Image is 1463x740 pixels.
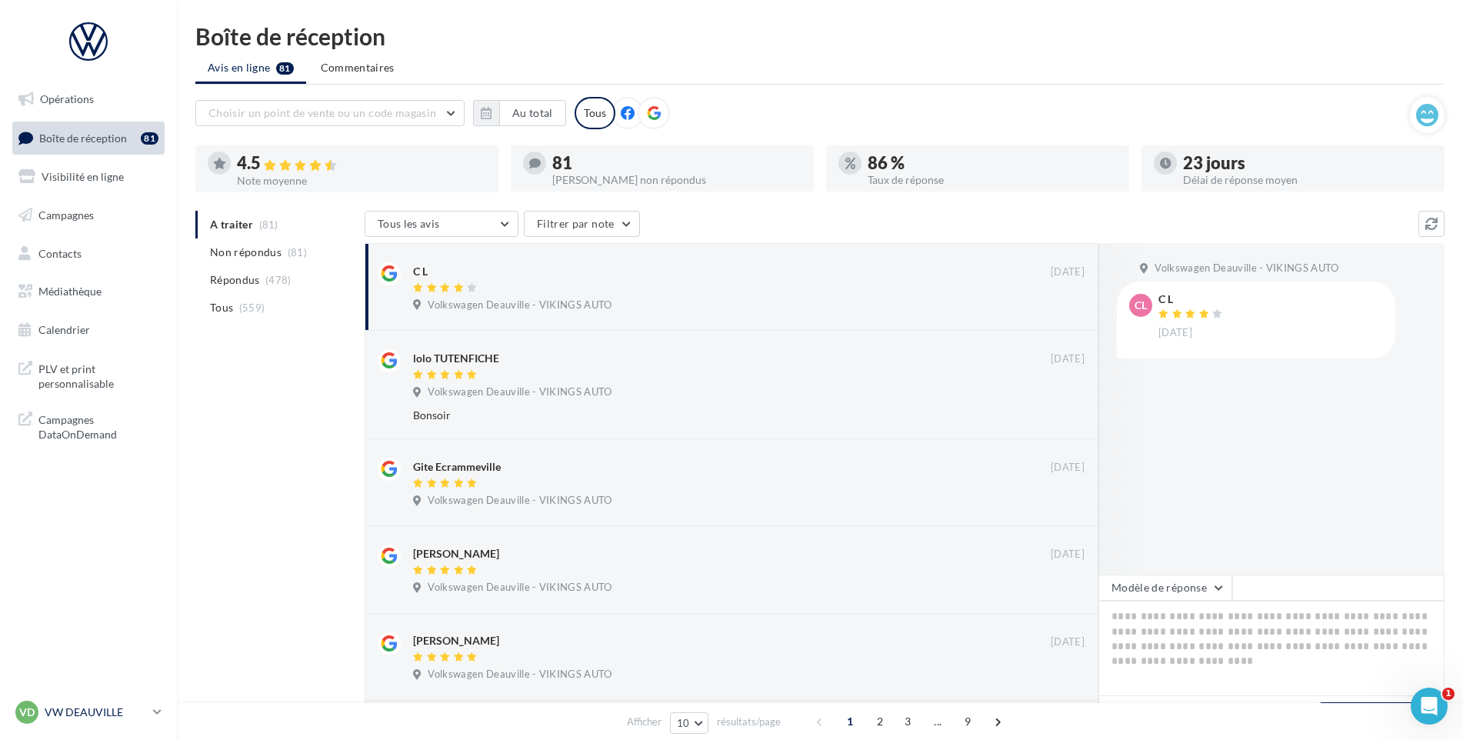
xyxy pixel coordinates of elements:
span: 9 [955,709,980,734]
div: Bonsoir [413,408,985,423]
button: Choisir un point de vente ou un code magasin [195,100,465,126]
span: Volkswagen Deauville - VIKINGS AUTO [428,385,612,399]
div: Note moyenne [237,175,486,186]
a: Contacts [9,238,168,270]
div: 4.5 [237,155,486,172]
span: Opérations [40,92,94,105]
a: VD VW DEAUVILLE [12,698,165,727]
div: C L [413,264,428,279]
a: Campagnes [9,199,168,232]
span: VD [19,705,35,720]
button: Au total [473,100,566,126]
span: PLV et print personnalisable [38,358,158,392]
button: Modèle de réponse [1098,575,1232,601]
span: (81) [288,246,307,258]
span: Volkswagen Deauville - VIKINGS AUTO [1155,262,1338,275]
a: Visibilité en ligne [9,161,168,193]
span: Volkswagen Deauville - VIKINGS AUTO [428,298,612,312]
span: Calendrier [38,323,90,336]
div: Délai de réponse moyen [1183,175,1432,185]
span: Choisir un point de vente ou un code magasin [208,106,436,119]
span: Campagnes DataOnDemand [38,409,158,442]
span: Tous [210,300,233,315]
div: 23 jours [1183,155,1432,172]
span: Commentaires [321,60,395,75]
button: Au total [499,100,566,126]
span: 2 [868,709,892,734]
span: (478) [265,274,292,286]
span: Non répondus [210,245,282,260]
span: (559) [239,302,265,314]
div: Gite Ecrammeville [413,459,501,475]
div: [PERSON_NAME] [413,633,499,648]
span: Volkswagen Deauville - VIKINGS AUTO [428,494,612,508]
iframe: Intercom live chat [1411,688,1448,725]
button: Tous les avis [365,211,518,237]
span: Médiathèque [38,285,102,298]
span: 1 [1442,688,1455,700]
div: lolo TUTENFICHE [413,351,499,366]
span: Visibilité en ligne [42,170,124,183]
button: Filtrer par note [524,211,640,237]
span: résultats/page [717,715,781,729]
div: C L [1158,294,1226,305]
span: 10 [677,717,690,729]
span: Volkswagen Deauville - VIKINGS AUTO [428,668,612,682]
span: 1 [838,709,862,734]
a: Médiathèque [9,275,168,308]
span: ... [925,709,950,734]
span: [DATE] [1158,326,1192,340]
div: 81 [141,132,158,145]
div: Taux de réponse [868,175,1117,185]
span: [DATE] [1051,265,1085,279]
span: Afficher [627,715,662,729]
span: CL [1135,298,1147,313]
div: 86 % [868,155,1117,172]
div: 81 [552,155,801,172]
div: [PERSON_NAME] [413,546,499,562]
a: PLV et print personnalisable [9,352,168,398]
span: Volkswagen Deauville - VIKINGS AUTO [428,581,612,595]
span: [DATE] [1051,461,1085,475]
a: Boîte de réception81 [9,122,168,155]
span: Répondus [210,272,260,288]
a: Calendrier [9,314,168,346]
span: 3 [895,709,920,734]
div: Boîte de réception [195,25,1445,48]
span: [DATE] [1051,635,1085,649]
span: Boîte de réception [39,131,127,144]
a: Opérations [9,83,168,115]
span: [DATE] [1051,352,1085,366]
button: 10 [670,712,709,734]
span: Contacts [38,246,82,259]
span: [DATE] [1051,548,1085,562]
span: Campagnes [38,208,94,222]
span: Tous les avis [378,217,440,230]
p: VW DEAUVILLE [45,705,147,720]
div: Tous [575,97,615,129]
div: [PERSON_NAME] non répondus [552,175,801,185]
a: Campagnes DataOnDemand [9,403,168,448]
